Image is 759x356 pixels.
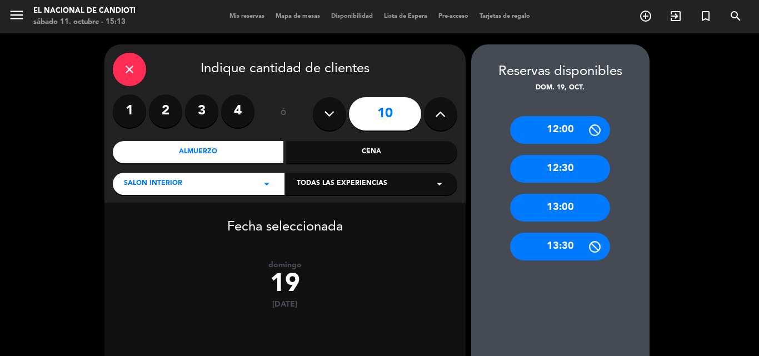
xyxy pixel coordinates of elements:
span: SALON INTERIOR [124,178,182,189]
i: search [729,9,742,23]
button: menu [8,7,25,27]
div: 13:00 [510,194,610,222]
i: arrow_drop_down [433,177,446,190]
span: Tarjetas de regalo [474,13,536,19]
i: turned_in_not [699,9,712,23]
div: Fecha seleccionada [104,203,466,238]
span: Todas las experiencias [297,178,387,189]
div: ó [266,94,302,133]
label: 2 [149,94,182,128]
i: exit_to_app [669,9,682,23]
div: 19 [104,270,466,300]
div: El Nacional de Candioti [33,6,136,17]
i: add_circle_outline [639,9,652,23]
div: Cena [286,141,457,163]
span: Lista de Espera [378,13,433,19]
div: Almuerzo [113,141,284,163]
i: arrow_drop_down [260,177,273,190]
div: dom. 19, oct. [471,83,650,94]
span: Mis reservas [224,13,270,19]
span: Mapa de mesas [270,13,326,19]
div: 12:00 [510,116,610,144]
div: domingo [104,260,466,270]
label: 3 [185,94,218,128]
label: 1 [113,94,146,128]
i: close [123,63,136,76]
div: [DATE] [104,300,466,309]
span: Disponibilidad [326,13,378,19]
label: 4 [221,94,254,128]
span: Pre-acceso [433,13,474,19]
i: menu [8,7,25,23]
div: 12:30 [510,155,610,183]
div: 13:30 [510,233,610,260]
div: Indique cantidad de clientes [113,53,457,86]
div: Reservas disponibles [471,61,650,83]
div: sábado 11. octubre - 15:13 [33,17,136,28]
